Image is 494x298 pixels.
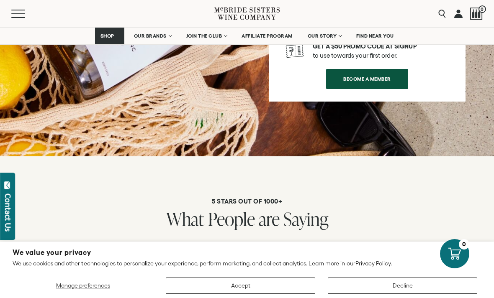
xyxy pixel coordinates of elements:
[329,71,406,87] span: BECOME A MEMBER
[129,28,177,44] a: OUR BRANDS
[459,239,469,250] div: 0
[208,206,255,231] span: People
[313,42,449,60] p: to use towards your first order.
[356,33,394,39] span: FIND NEAR YOU
[56,282,110,289] span: Manage preferences
[259,206,280,231] span: are
[313,43,417,50] strong: GET A $50 PROMO CODE AT SIGNUP
[13,260,481,267] p: We use cookies and other technologies to personalize your experience, perform marketing, and coll...
[326,69,408,89] a: BECOME A MEMBER
[13,249,481,256] h2: We value your privacy
[308,33,337,39] span: OUR STORY
[355,260,392,267] a: Privacy Policy.
[351,28,399,44] a: FIND NEAR YOU
[479,5,486,13] span: 0
[4,194,12,232] div: Contact Us
[302,28,347,44] a: OUR STORY
[13,278,153,294] button: Manage preferences
[166,206,204,231] span: What
[134,33,167,39] span: OUR BRANDS
[181,28,232,44] a: JOIN THE CLUB
[100,33,115,39] span: SHOP
[11,10,41,18] button: Mobile Menu Trigger
[242,33,293,39] span: AFFILIATE PROGRAM
[328,278,477,294] button: Decline
[283,206,328,231] span: Saying
[95,28,124,44] a: SHOP
[186,33,222,39] span: JOIN THE CLUB
[166,278,315,294] button: Accept
[236,28,298,44] a: AFFILIATE PROGRAM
